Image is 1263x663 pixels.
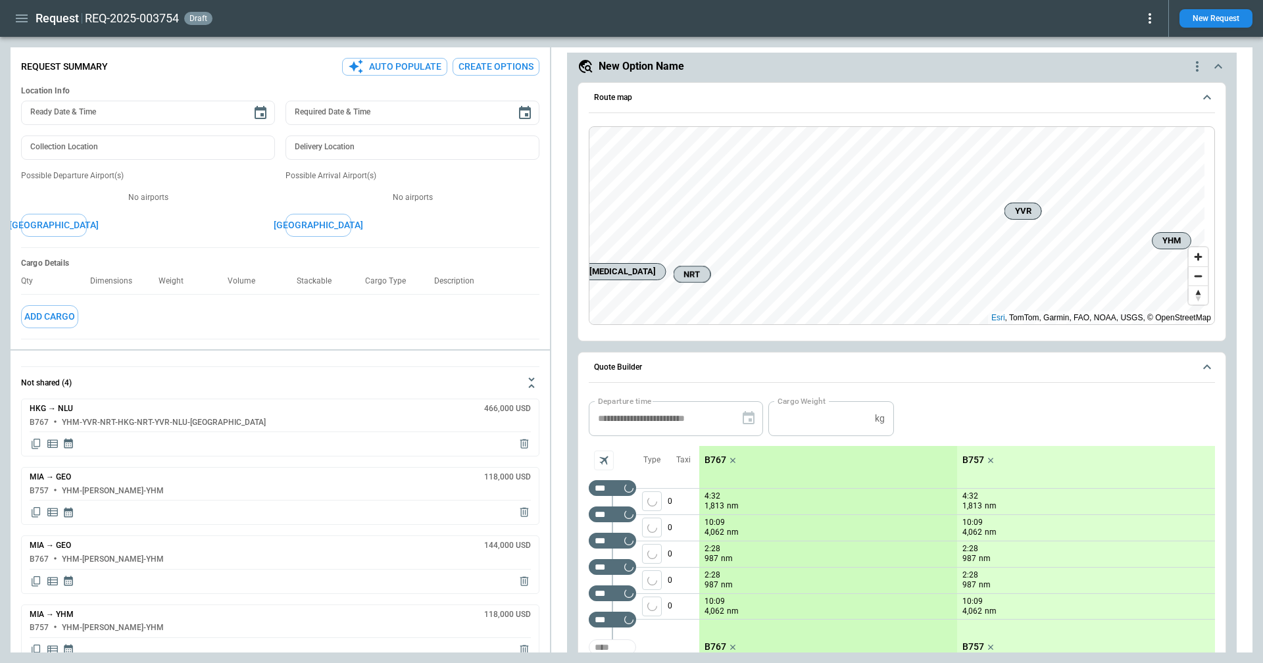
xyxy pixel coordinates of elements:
button: Zoom out [1189,266,1208,285]
span: Delete quote [518,506,531,519]
span: Display detailed quote content [46,575,59,588]
p: Taxi [676,454,691,466]
button: left aligned [642,544,662,564]
p: 1,813 [962,501,982,512]
h6: YHM-YVR-NRT-HKG-NRT-YVR-NLU-[GEOGRAPHIC_DATA] [62,418,266,427]
span: Copy quote content [30,643,43,656]
h6: 466,000 USD [484,405,531,413]
p: 987 [705,553,718,564]
p: 2:28 [962,544,978,554]
span: Type of sector [642,544,662,564]
span: Display quote schedule [62,575,74,588]
p: 4,062 [705,527,724,538]
h6: Route map [594,93,632,102]
p: 10:09 [705,518,725,528]
p: 987 [705,579,718,591]
p: Volume [228,276,266,286]
span: Delete quote [518,437,531,451]
span: draft [187,14,210,23]
p: 0 [668,568,699,593]
button: Route map [589,83,1215,113]
p: 4,062 [705,606,724,617]
button: Quote Builder [589,353,1215,383]
span: Delete quote [518,643,531,656]
p: B757 [962,641,984,652]
h6: Not shared (4) [21,379,72,387]
p: B767 [705,641,726,652]
div: Not found [589,480,636,496]
button: [GEOGRAPHIC_DATA] [21,214,87,237]
p: 987 [962,553,976,564]
button: Not shared (4) [21,367,539,399]
span: YVR [1010,205,1036,218]
div: Too short [589,559,636,575]
label: Departure time [598,395,652,406]
h2: REQ-2025-003754 [85,11,179,26]
h6: 118,000 USD [484,473,531,481]
p: 4,062 [962,606,982,617]
p: 0 [668,594,699,619]
span: Display detailed quote content [46,506,59,519]
span: Type of sector [642,597,662,616]
p: 0 [668,515,699,541]
button: Choose date [512,100,538,126]
h6: B757 [30,624,49,632]
p: nm [727,527,739,538]
div: quote-option-actions [1189,59,1205,74]
p: 4,062 [962,527,982,538]
p: nm [979,579,991,591]
p: nm [727,501,739,512]
button: [GEOGRAPHIC_DATA] [285,214,351,237]
p: nm [721,579,733,591]
button: Zoom in [1189,247,1208,266]
p: Possible Arrival Airport(s) [285,170,539,182]
button: Add Cargo [21,305,78,328]
h6: B767 [30,555,49,564]
h6: 144,000 USD [484,541,531,550]
p: nm [985,606,997,617]
span: Display quote schedule [62,643,74,656]
p: Possible Departure Airport(s) [21,170,275,182]
div: Too short [589,639,636,655]
button: Auto Populate [342,58,447,76]
h6: MIA → GEO [30,473,71,481]
p: 0 [668,489,699,514]
p: 10:09 [962,518,983,528]
p: 4:32 [705,491,720,501]
span: Copy quote content [30,575,43,588]
h6: YHM-[PERSON_NAME]-YHM [62,487,164,495]
h6: YHM-[PERSON_NAME]-YHM [62,555,164,564]
p: Dimensions [90,276,143,286]
div: Too short [589,585,636,601]
p: nm [985,527,997,538]
p: 2:28 [705,544,720,554]
p: B767 [705,454,726,466]
p: Qty [21,276,43,286]
span: Copy quote content [30,506,43,519]
p: nm [979,553,991,564]
p: Description [434,276,485,286]
p: No airports [21,192,275,203]
span: Copy quote content [30,437,43,451]
h6: MIA → GEO [30,541,71,550]
div: Too short [589,506,636,522]
p: kg [875,413,885,424]
p: 2:28 [962,570,978,580]
button: left aligned [642,597,662,616]
p: B757 [962,454,984,466]
span: Display quote schedule [62,506,74,519]
span: Display quote schedule [62,437,74,451]
h6: B767 [30,418,49,427]
h6: HKG → NLU [30,405,73,413]
div: Too short [589,612,636,627]
button: New Request [1179,9,1252,28]
span: [MEDICAL_DATA] [585,265,660,278]
button: Choose date [247,100,274,126]
p: nm [985,501,997,512]
p: nm [721,553,733,564]
h6: 118,000 USD [484,610,531,619]
h6: YHM-[PERSON_NAME]-YHM [62,624,164,632]
div: Not shared (4) [21,399,539,662]
p: Weight [159,276,194,286]
p: 2:28 [705,570,720,580]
